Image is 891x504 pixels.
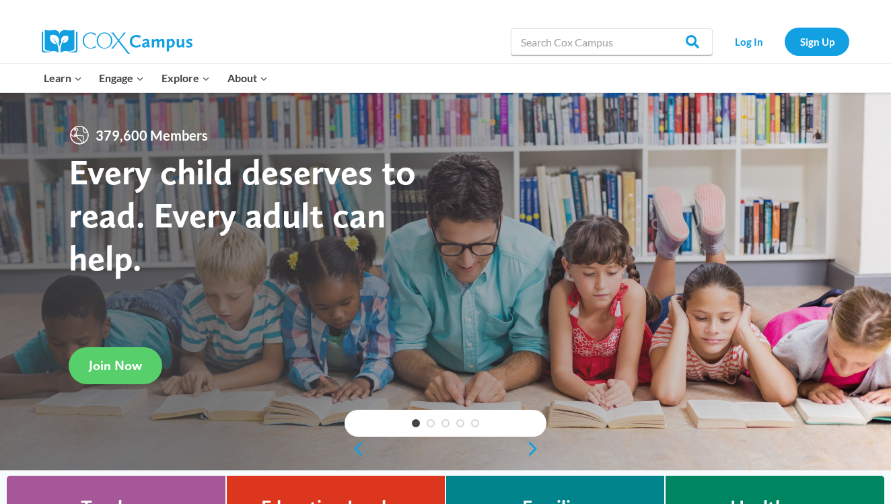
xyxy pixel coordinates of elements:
[511,28,713,55] input: Search Cox Campus
[42,30,192,54] img: Cox Campus
[471,419,479,427] a: 5
[35,64,276,92] nav: Primary Navigation
[99,69,144,87] span: Engage
[44,69,82,87] span: Learn
[719,28,778,55] a: Log In
[427,419,435,427] a: 2
[345,441,365,457] a: previous
[227,69,268,87] span: About
[456,419,464,427] a: 4
[412,419,420,427] a: 1
[89,357,142,373] span: Join Now
[69,347,162,384] a: Join Now
[719,28,849,55] nav: Secondary Navigation
[785,28,849,55] a: Sign Up
[69,150,416,279] strong: Every child deserves to read. Every adult can help.
[90,124,213,146] span: 379,600 Members
[441,419,450,427] a: 3
[345,435,546,462] div: content slider buttons
[162,69,210,87] span: Explore
[526,441,546,457] a: next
